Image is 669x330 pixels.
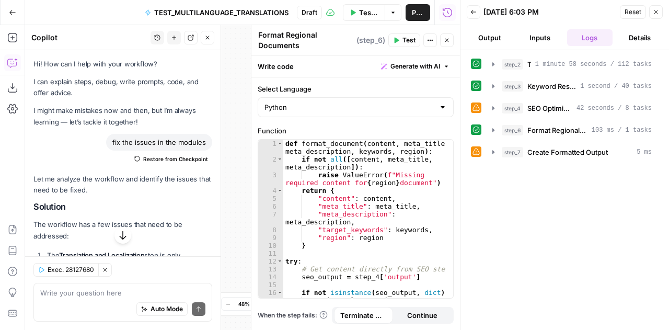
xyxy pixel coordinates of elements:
[136,302,188,316] button: Auto Mode
[258,242,283,249] div: 10
[527,103,572,113] span: SEO Optimization
[258,140,283,155] div: 1
[251,55,460,77] div: Write code
[277,257,283,265] span: Toggle code folding, rows 12 through 49
[502,59,523,70] span: step_2
[277,140,283,147] span: Toggle code folding, rows 1 through 10
[258,226,283,234] div: 8
[151,304,183,314] span: Auto Mode
[637,147,652,157] span: 5 ms
[258,171,283,187] div: 3
[154,7,289,18] span: TEST_MULTILANGUAGE_TRANSLATIONS
[486,78,658,95] button: 1 second / 40 tasks
[258,281,283,289] div: 15
[59,251,144,259] a: Translation and Localization
[258,210,283,226] div: 7
[393,307,452,324] button: Continue
[502,125,523,135] span: step_6
[576,104,652,113] span: 42 seconds / 8 tasks
[486,100,658,117] button: 42 seconds / 8 tasks
[130,153,212,165] button: Restore from Checkpoint
[486,122,658,139] button: 103 ms / 1 tasks
[592,126,652,135] span: 103 ms / 1 tasks
[359,7,378,18] span: Test Workflow
[33,105,212,127] p: I might make mistakes now and then, but I’m always learning — let’s tackle it together!
[617,29,663,46] button: Details
[258,187,283,195] div: 4
[402,36,416,45] span: Test
[258,84,454,94] label: Select Language
[580,82,652,91] span: 1 second / 40 tasks
[625,7,641,17] span: Reset
[277,155,283,163] span: Toggle code folding, rows 2 through 3
[343,4,385,21] button: Test Workflow
[33,263,98,277] button: Exec. 28127680
[33,174,212,196] p: Let me analyze the workflow and identify the issues that need to be fixed.
[31,32,147,43] div: Copilot
[139,4,295,21] button: TEST_MULTILANGUAGE_TRANSLATIONS
[258,155,283,171] div: 2
[258,126,454,136] label: Function
[412,7,424,18] span: Publish
[567,29,613,46] button: Logs
[258,30,354,51] textarea: Format Regional Documents
[264,102,434,112] input: Python
[106,134,212,151] div: fix the issues in the modules
[33,202,212,212] h2: Solution
[406,4,430,21] button: Publish
[527,147,608,157] span: Create Formatted Output
[258,265,283,273] div: 13
[33,219,212,241] p: The workflow has a few issues that need to be addressed:
[143,155,208,163] span: Restore from Checkpoint
[527,125,587,135] span: Format Regional Documents
[258,311,328,320] a: When the step fails:
[388,33,420,47] button: Test
[502,81,523,92] span: step_3
[302,8,317,17] span: Draft
[356,35,385,45] span: ( step_6 )
[377,60,454,73] button: Generate with AI
[33,59,212,70] p: Hi! How can I help with your workflow?
[502,103,523,113] span: step_4
[277,187,283,195] span: Toggle code folding, rows 4 through 10
[258,273,283,281] div: 14
[486,56,658,73] button: 1 minute 58 seconds / 112 tasks
[258,202,283,210] div: 6
[407,310,437,321] span: Continue
[502,147,523,157] span: step_7
[535,60,652,69] span: 1 minute 58 seconds / 112 tasks
[258,195,283,202] div: 5
[620,5,646,19] button: Reset
[258,297,283,312] div: 17
[277,289,283,297] span: Toggle code folding, rows 16 through 17
[527,81,576,92] span: Keyword Research
[486,144,658,161] button: 5 ms
[33,76,212,98] p: I can explain steps, debug, write prompts, code, and offer advice.
[258,289,283,297] div: 16
[258,249,283,257] div: 11
[258,257,283,265] div: 12
[340,310,387,321] span: Terminate Workflow
[390,62,440,71] span: Generate with AI
[258,234,283,242] div: 9
[47,250,212,283] p: The step is only outputting the UK translation, missing US and ZA variants.
[467,29,513,46] button: Output
[48,265,94,275] span: Exec. 28127680
[517,29,563,46] button: Inputs
[238,300,250,308] span: 48%
[527,59,531,70] span: Translation and Localization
